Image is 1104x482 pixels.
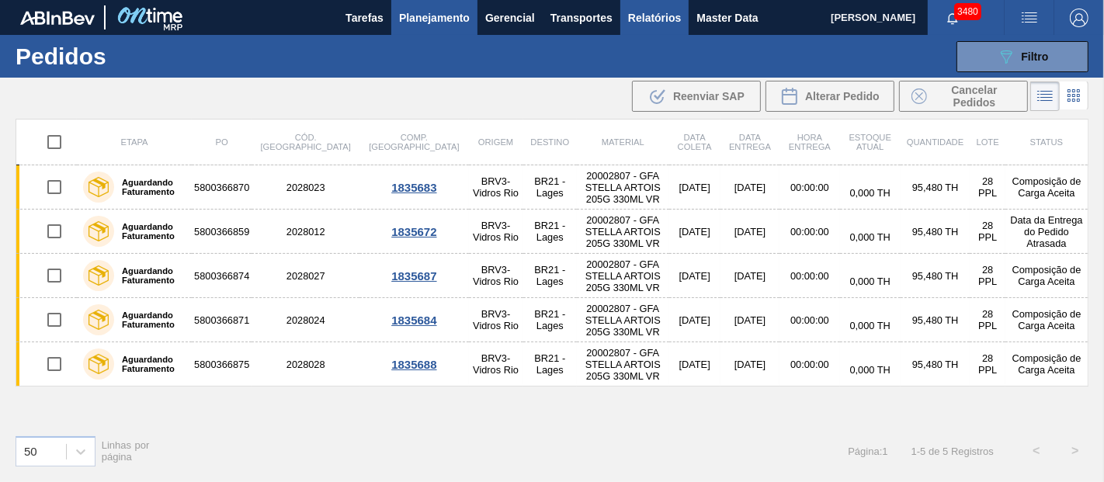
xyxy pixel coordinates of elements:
[1056,432,1095,470] button: >
[1022,50,1049,63] span: Filtro
[192,165,252,210] td: 5800366870
[970,165,1005,210] td: 28 PPL
[192,342,252,387] td: 5800366875
[850,320,890,331] span: 0,000 TH
[899,81,1028,112] button: Cancelar Pedidos
[523,210,578,254] td: BR21 - Lages
[192,210,252,254] td: 5800366859
[1005,254,1088,298] td: Composição de Carga Aceita
[252,298,359,342] td: 2028024
[669,165,720,210] td: [DATE]
[577,254,668,298] td: 20002807 - GFA STELLA ARTOIS 205G 330ML VR
[954,3,981,20] span: 3480
[362,181,466,194] div: 1835683
[252,210,359,254] td: 2028012
[696,9,758,27] span: Master Data
[261,133,351,151] span: Cód. [GEOGRAPHIC_DATA]
[970,254,1005,298] td: 28 PPL
[550,9,613,27] span: Transportes
[362,358,466,371] div: 1835688
[577,165,668,210] td: 20002807 - GFA STELLA ARTOIS 205G 330ML VR
[523,254,578,298] td: BR21 - Lages
[779,342,839,387] td: 00:00:00
[669,342,720,387] td: [DATE]
[192,254,252,298] td: 5800366874
[678,133,712,151] span: Data coleta
[1005,210,1088,254] td: Data da Entrega do Pedido Atrasada
[779,210,839,254] td: 00:00:00
[850,364,890,376] span: 0,000 TH
[977,137,999,147] span: Lote
[1070,9,1088,27] img: Logout
[779,254,839,298] td: 00:00:00
[523,165,578,210] td: BR21 - Lages
[114,222,186,241] label: Aguardando Faturamento
[16,47,235,65] h1: Pedidos
[16,165,1088,210] a: Aguardando Faturamento58003668702028023BRV3-Vidros RioBR21 - Lages20002807 - GFA STELLA ARTOIS 20...
[577,210,668,254] td: 20002807 - GFA STELLA ARTOIS 205G 330ML VR
[399,9,470,27] span: Planejamento
[530,137,569,147] span: Destino
[632,81,761,112] button: Reenviar SAP
[24,445,37,458] div: 50
[899,81,1028,112] div: Cancelar Pedidos em Massa
[901,210,970,254] td: 95,480 TH
[1030,137,1063,147] span: Status
[789,133,831,151] span: Hora Entrega
[469,165,523,210] td: BRV3-Vidros Rio
[848,446,887,457] span: Página : 1
[1030,81,1060,111] div: Visão em Lista
[114,266,186,285] label: Aguardando Faturamento
[345,9,384,27] span: Tarefas
[901,298,970,342] td: 95,480 TH
[523,342,578,387] td: BR21 - Lages
[1017,432,1056,470] button: <
[602,137,644,147] span: Material
[577,298,668,342] td: 20002807 - GFA STELLA ARTOIS 205G 330ML VR
[478,137,513,147] span: Origem
[1005,165,1088,210] td: Composição de Carga Aceita
[901,165,970,210] td: 95,480 TH
[850,187,890,199] span: 0,000 TH
[523,298,578,342] td: BR21 - Lages
[362,225,466,238] div: 1835672
[1005,342,1088,387] td: Composição de Carga Aceita
[1020,9,1039,27] img: userActions
[729,133,771,151] span: Data entrega
[720,342,779,387] td: [DATE]
[933,84,1015,109] span: Cancelar Pedidos
[720,254,779,298] td: [DATE]
[469,210,523,254] td: BRV3-Vidros Rio
[362,269,466,283] div: 1835687
[102,439,150,463] span: Linhas por página
[720,165,779,210] td: [DATE]
[16,254,1088,298] a: Aguardando Faturamento58003668742028027BRV3-Vidros RioBR21 - Lages20002807 - GFA STELLA ARTOIS 20...
[16,210,1088,254] a: Aguardando Faturamento58003668592028012BRV3-Vidros RioBR21 - Lages20002807 - GFA STELLA ARTOIS 20...
[673,90,745,102] span: Reenviar SAP
[779,165,839,210] td: 00:00:00
[252,254,359,298] td: 2028027
[252,342,359,387] td: 2028028
[669,210,720,254] td: [DATE]
[20,11,95,25] img: TNhmsLtSVTkK8tSr43FrP2fwEKptu5GPRR3wAAAABJRU5ErkJggg==
[16,298,1088,342] a: Aguardando Faturamento58003668712028024BRV3-Vidros RioBR21 - Lages20002807 - GFA STELLA ARTOIS 20...
[192,298,252,342] td: 5800366871
[469,254,523,298] td: BRV3-Vidros Rio
[1060,81,1088,111] div: Visão em Cards
[850,276,890,287] span: 0,000 TH
[114,178,186,196] label: Aguardando Faturamento
[970,342,1005,387] td: 28 PPL
[485,9,535,27] span: Gerencial
[766,81,894,112] div: Alterar Pedido
[956,41,1088,72] button: Filtro
[907,137,963,147] span: Quantidade
[849,133,892,151] span: Estoque atual
[720,298,779,342] td: [DATE]
[1005,298,1088,342] td: Composição de Carga Aceita
[16,342,1088,387] a: Aguardando Faturamento58003668752028028BRV3-Vidros RioBR21 - Lages20002807 - GFA STELLA ARTOIS 20...
[669,254,720,298] td: [DATE]
[805,90,880,102] span: Alterar Pedido
[901,254,970,298] td: 95,480 TH
[720,210,779,254] td: [DATE]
